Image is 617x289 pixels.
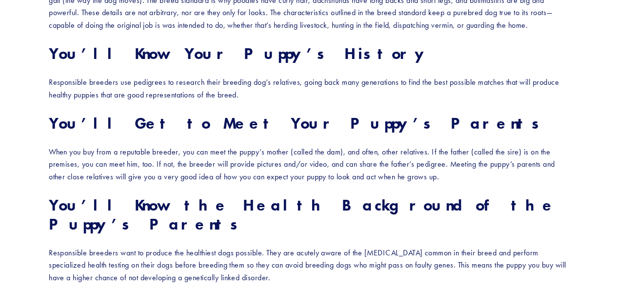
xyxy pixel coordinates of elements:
[49,114,546,133] strong: You’ll Get to Meet Your Puppy’s Parents
[49,146,568,183] p: When you buy from a reputable breeder, you can meet the puppy’s mother (called the dam), and ofte...
[49,195,570,233] strong: You’ll Know the Health Background of the Puppy’s Parents
[49,76,568,101] p: Responsible breeders use pedigrees to research their breeding dog’s relatives, going back many ge...
[49,44,429,63] strong: You’ll Know Your Puppy’s History
[49,247,568,284] p: Responsible breeders want to produce the healthiest dogs possible. They are acutely aware of the ...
